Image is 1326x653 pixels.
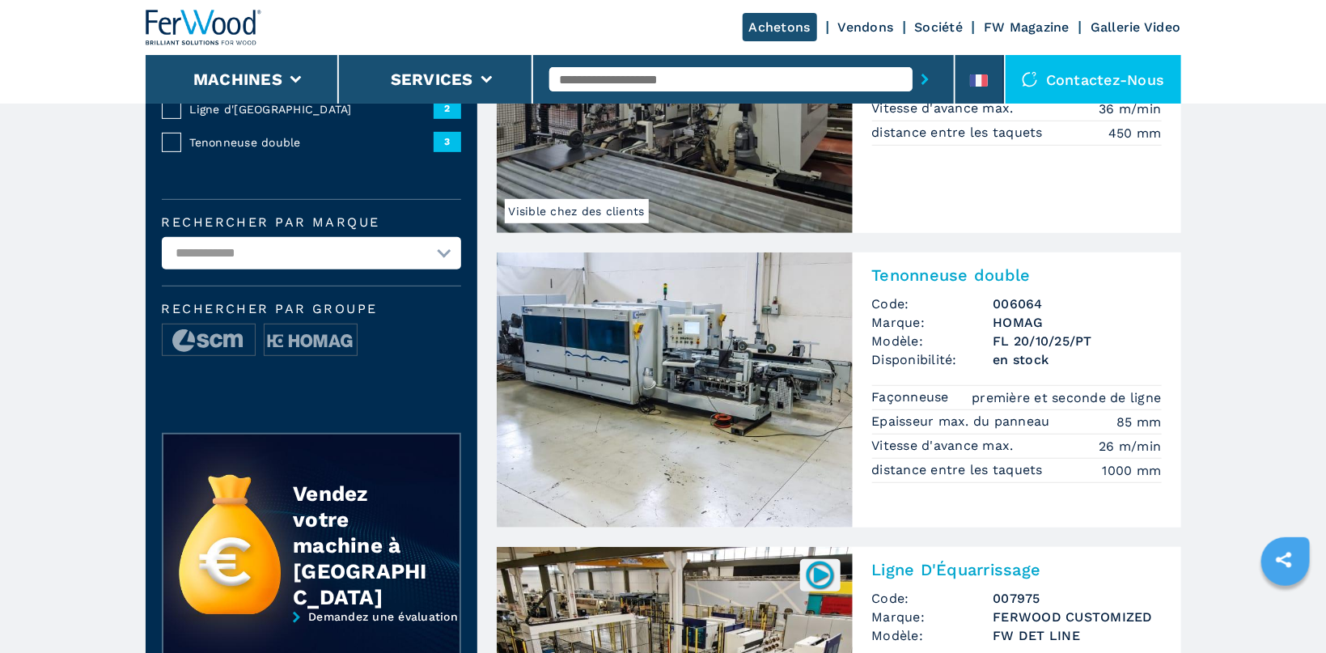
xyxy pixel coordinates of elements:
[872,313,993,332] span: Marque:
[1264,540,1304,580] a: sharethis
[193,70,282,89] button: Machines
[872,589,993,608] span: Code:
[497,252,1181,528] a: Tenonneuse double HOMAG FL 20/10/25/PTTenonneuse doubleCode:006064Marque:HOMAGModèle:FL 20/10/25/...
[391,70,473,89] button: Services
[838,19,894,35] a: Vendons
[1108,124,1162,142] em: 450 mm
[993,350,1162,369] span: en stock
[804,559,836,591] img: 007975
[872,413,1055,430] p: Epaisseur max. du panneau
[872,350,993,369] span: Disponibilité:
[163,324,255,357] img: image
[872,626,993,645] span: Modèle:
[1006,55,1181,104] div: Contactez-nous
[984,19,1070,35] a: FW Magazine
[434,99,461,118] span: 2
[972,388,1162,407] em: première et seconde de ligne
[162,216,461,229] label: Rechercher par marque
[872,437,1019,455] p: Vitesse d'avance max.
[872,100,1019,117] p: Vitesse d'avance max.
[293,481,427,610] div: Vendez votre machine à [GEOGRAPHIC_DATA]
[190,134,434,151] span: Tenonneuse double
[993,589,1162,608] h3: 007975
[1099,437,1162,456] em: 26 m/min
[1257,580,1314,641] iframe: Chat
[993,608,1162,626] h3: FERWOOD CUSTOMIZED
[993,313,1162,332] h3: HOMAG
[872,332,993,350] span: Modèle:
[1116,413,1161,431] em: 85 mm
[1099,100,1162,118] em: 36 m/min
[1022,71,1038,87] img: Contactez-nous
[993,332,1162,350] h3: FL 20/10/25/PT
[913,61,938,98] button: submit-button
[743,13,817,41] a: Achetons
[872,388,954,406] p: Façonneuse
[265,324,357,357] img: image
[146,10,262,45] img: Ferwood
[872,461,1048,479] p: distance entre les taquets
[872,560,1162,579] h2: Ligne D'Équarrissage
[872,124,1048,142] p: distance entre les taquets
[993,626,1162,645] h3: FW DET LINE
[162,303,461,316] span: Rechercher par groupe
[1103,461,1162,480] em: 1000 mm
[190,101,434,117] span: Ligne d'[GEOGRAPHIC_DATA]
[505,199,649,223] span: Visible chez des clients
[993,295,1162,313] h3: 006064
[872,265,1162,285] h2: Tenonneuse double
[434,132,461,151] span: 3
[1091,19,1181,35] a: Gallerie Video
[872,295,993,313] span: Code:
[497,252,853,528] img: Tenonneuse double HOMAG FL 20/10/25/PT
[915,19,964,35] a: Société
[872,608,993,626] span: Marque:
